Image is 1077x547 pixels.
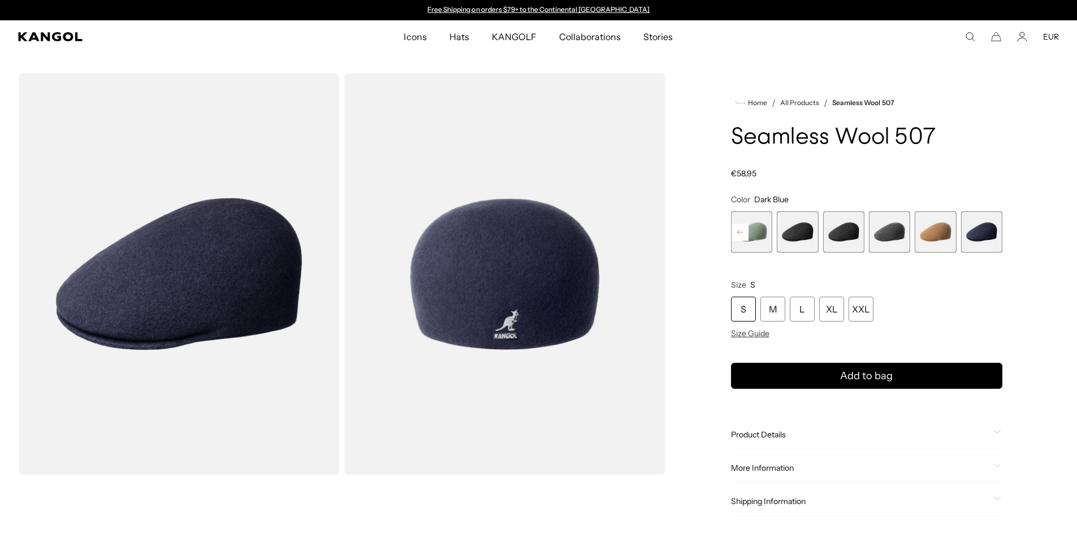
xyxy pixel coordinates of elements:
a: All Products [780,99,819,107]
span: Size [731,280,746,290]
span: Home [746,99,767,107]
a: Seamless Wool 507 [832,99,894,107]
img: color-dark-blue [344,73,665,475]
li: / [767,96,776,110]
button: EUR [1043,32,1059,42]
a: Kangol [18,32,268,41]
div: 6 of 9 [823,211,864,253]
a: Stories [632,20,684,53]
a: Free Shipping on orders $79+ to the Continental [GEOGRAPHIC_DATA] [427,5,650,14]
button: Add to bag [731,363,1002,389]
div: M [760,297,785,322]
img: color-dark-blue [18,73,339,475]
div: L [790,297,815,322]
div: 9 of 9 [961,211,1002,253]
div: 4 of 9 [731,211,772,253]
span: Hats [449,20,469,53]
label: Dark Blue [961,211,1002,253]
div: S [731,297,756,322]
a: Collaborations [548,20,632,53]
span: Product Details [731,429,989,440]
a: Account [1017,32,1027,42]
span: Shipping Information [731,496,989,506]
a: Hats [438,20,481,53]
label: Sage Green [731,211,772,253]
div: XXL [849,297,873,322]
label: Black/Gold [777,211,818,253]
label: Wood [915,211,956,253]
span: Dark Blue [754,194,789,205]
slideshow-component: Announcement bar [422,6,655,15]
div: 1 of 2 [422,6,655,15]
span: €58,95 [731,168,756,179]
span: Icons [404,20,426,53]
h1: Seamless Wool 507 [731,125,1002,150]
div: 5 of 9 [777,211,818,253]
a: KANGOLF [481,20,548,53]
label: Dark Flannel [869,211,910,253]
button: Cart [991,32,1001,42]
div: XL [819,297,844,322]
div: Announcement [422,6,655,15]
a: Home [736,98,767,108]
span: S [750,280,755,290]
span: Add to bag [840,368,893,384]
nav: breadcrumbs [731,96,1002,110]
span: Stories [643,20,673,53]
span: KANGOLF [492,20,537,53]
span: More Information [731,463,989,473]
a: Icons [392,20,438,53]
div: 7 of 9 [869,211,910,253]
label: Black [823,211,864,253]
span: Color [731,194,750,205]
span: Size Guide [731,328,769,338]
div: 8 of 9 [915,211,956,253]
span: Collaborations [559,20,621,53]
li: / [819,96,828,110]
summary: Search here [965,32,975,42]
